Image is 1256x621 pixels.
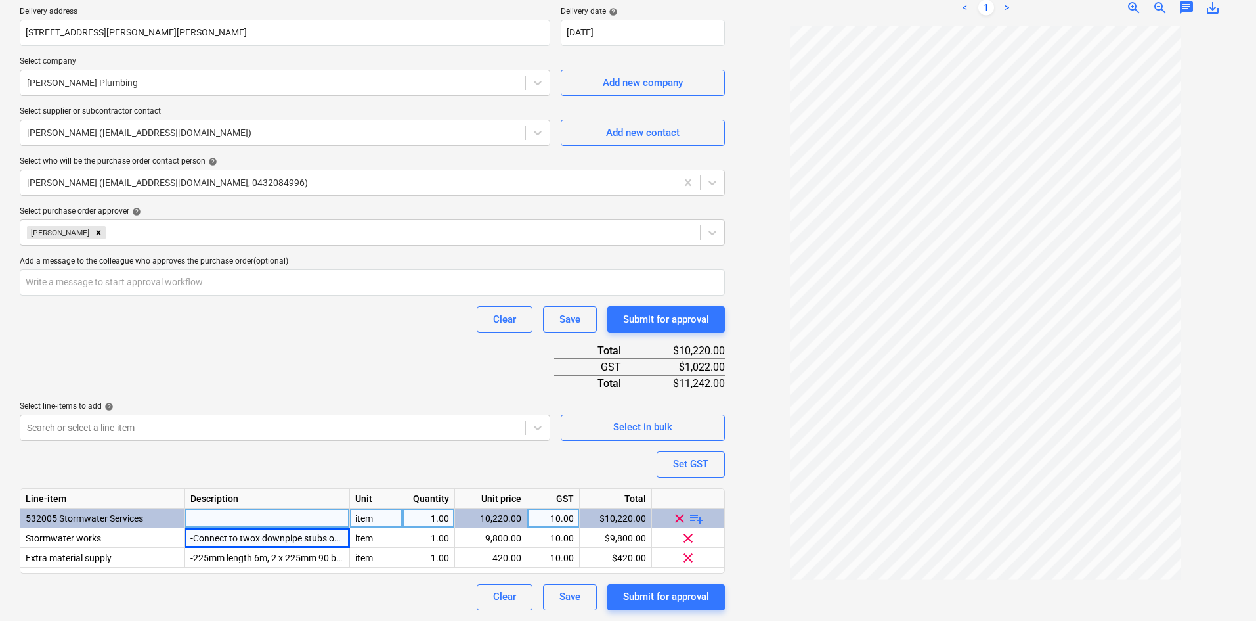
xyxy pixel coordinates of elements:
div: Line-item [20,489,185,509]
div: 1.00 [408,509,449,528]
div: [PERSON_NAME] [27,226,91,239]
div: Clear [493,311,516,328]
span: help [206,157,217,166]
p: Delivery address [20,7,550,20]
button: Set GST [657,451,725,478]
div: 1.00 [408,528,449,548]
div: Total [580,489,652,509]
div: $9,800.00 [580,528,652,548]
div: -Connect to twox downpipe stubs on southern end of shade and connect to riser in location to be a... [185,528,350,548]
div: $420.00 [580,548,652,568]
div: Set GST [673,455,708,472]
button: Add new company [561,70,725,96]
button: Save [543,306,597,333]
div: Select who will be the purchase order contact person [20,156,725,167]
button: Save [543,584,597,610]
div: 420.00 [460,548,521,568]
input: Delivery address [20,20,550,46]
div: Unit price [455,489,527,509]
iframe: Chat Widget [1190,558,1256,621]
span: help [102,402,114,411]
div: Select line-items to add [20,402,550,412]
div: Clear [493,588,516,605]
span: Stormwater works [26,533,101,543]
div: GST [554,359,642,375]
button: Select in bulk [561,415,725,441]
span: clear [672,510,687,526]
span: 532005 Stormwater Services [26,513,143,524]
div: Save [559,588,580,605]
div: $10,220.00 [580,509,652,528]
div: Total [554,343,642,359]
div: Quantity [402,489,455,509]
div: item [350,509,402,528]
div: -225mm length 6m, 2 x 225mm 90 bends, 150mm length 6m, 2 x 150mm 45 bends. [185,548,350,568]
div: Select in bulk [613,419,672,436]
div: $10,220.00 [642,343,725,359]
button: Submit for approval [607,584,725,610]
span: Extra material supply [26,553,112,563]
div: item [350,528,402,548]
input: Write a message to start approval workflow [20,269,725,296]
div: Delivery date [561,7,725,17]
button: Add new contact [561,120,725,146]
div: Submit for approval [623,311,709,328]
input: Delivery date not specified [561,20,725,46]
div: Select purchase order approver [20,206,725,217]
div: Submit for approval [623,588,709,605]
span: help [129,207,141,216]
div: Save [559,311,580,328]
span: playlist_add [689,510,704,526]
div: 10.00 [532,548,574,568]
div: item [350,548,402,568]
button: Clear [477,306,532,333]
div: 10,220.00 [460,509,521,528]
p: Select supplier or subcontractor contact [20,106,550,120]
div: Add new company [603,74,683,91]
span: clear [680,530,696,545]
div: 10.00 [532,528,574,548]
div: Remove Sean Keane [91,226,106,239]
div: 1.00 [408,548,449,568]
p: Select company [20,57,550,70]
span: clear [680,549,696,565]
div: Description [185,489,350,509]
button: Submit for approval [607,306,725,333]
div: $11,242.00 [642,375,725,391]
button: Clear [477,584,532,610]
div: Add a message to the colleague who approves the purchase order (optional) [20,256,725,267]
div: GST [527,489,580,509]
span: help [606,7,618,16]
div: 10.00 [532,509,574,528]
div: 9,800.00 [460,528,521,548]
div: Total [554,375,642,391]
div: Unit [350,489,402,509]
div: Add new contact [606,124,680,141]
div: $1,022.00 [642,359,725,375]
